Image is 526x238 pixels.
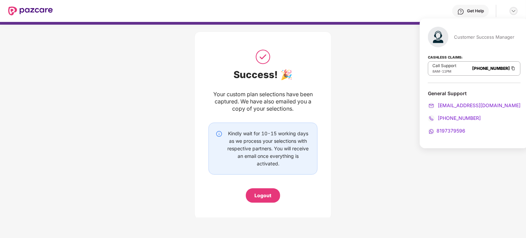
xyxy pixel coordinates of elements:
a: [PHONE_NUMBER] [428,115,481,121]
span: 8AM [432,69,440,73]
a: [PHONE_NUMBER] [472,66,510,71]
img: svg+xml;base64,PHN2ZyB3aWR0aD0iNTAiIGhlaWdodD0iNTAiIHZpZXdCb3g9IjAgMCA1MCA1MCIgZmlsbD0ibm9uZSIgeG... [254,48,272,65]
img: svg+xml;base64,PHN2ZyB4bWxucz0iaHR0cDovL3d3dy53My5vcmcvMjAwMC9zdmciIHdpZHRoPSIyMCIgaGVpZ2h0PSIyMC... [428,102,435,109]
img: svg+xml;base64,PHN2ZyB4bWxucz0iaHR0cDovL3d3dy53My5vcmcvMjAwMC9zdmciIHdpZHRoPSIyMCIgaGVpZ2h0PSIyMC... [428,115,435,122]
img: svg+xml;base64,PHN2ZyBpZD0iSW5mby0yMHgyMCIgeG1sbnM9Imh0dHA6Ly93d3cudzMub3JnLzIwMDAvc3ZnIiB3aWR0aD... [216,130,223,137]
div: Logout [255,192,272,199]
div: Customer Success Manager [454,34,514,40]
div: Kindly wait for 10-15 working days as we process your selections with respective partners. You wi... [226,130,310,167]
a: [EMAIL_ADDRESS][DOMAIN_NAME] [428,102,521,108]
p: Call Support [432,63,456,68]
img: svg+xml;base64,PHN2ZyBpZD0iSGVscC0zMngzMiIgeG1sbnM9Imh0dHA6Ly93d3cudzMub3JnLzIwMDAvc3ZnIiB3aWR0aD... [457,8,464,15]
img: svg+xml;base64,PHN2ZyB4bWxucz0iaHR0cDovL3d3dy53My5vcmcvMjAwMC9zdmciIHhtbG5zOnhsaW5rPSJodHRwOi8vd3... [428,27,449,47]
span: 11PM [442,69,451,73]
strong: Cashless Claims: [428,53,463,61]
div: - [432,68,456,74]
div: Get Help [467,8,484,14]
a: 8197379596 [428,128,465,134]
div: Your custom plan selections have been captured. We have also emailed you a copy of your selections. [208,91,318,112]
div: Success! 🎉 [208,69,318,80]
div: General Support [428,90,521,97]
span: 8197379596 [437,128,465,134]
img: svg+xml;base64,PHN2ZyBpZD0iRHJvcGRvd24tMzJ4MzIiIHhtbG5zPSJodHRwOi8vd3d3LnczLm9yZy8yMDAwL3N2ZyIgd2... [511,8,516,14]
div: General Support [428,90,521,135]
span: [EMAIL_ADDRESS][DOMAIN_NAME] [437,102,521,108]
img: Clipboard Icon [511,65,516,71]
img: svg+xml;base64,PHN2ZyB4bWxucz0iaHR0cDovL3d3dy53My5vcmcvMjAwMC9zdmciIHdpZHRoPSIyMCIgaGVpZ2h0PSIyMC... [428,128,435,135]
span: [PHONE_NUMBER] [437,115,481,121]
img: New Pazcare Logo [8,7,53,15]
